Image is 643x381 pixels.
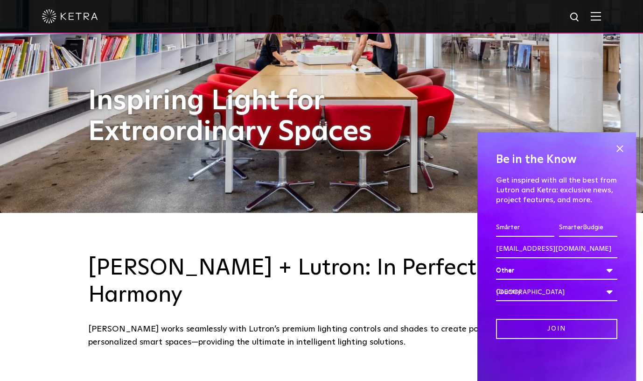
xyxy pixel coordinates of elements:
[496,319,617,339] input: Join
[88,86,391,148] h1: Inspiring Light for Extraordinary Spaces
[496,262,617,280] div: Other
[591,12,601,21] img: Hamburger%20Nav.svg
[88,255,555,309] h3: [PERSON_NAME] + Lutron: In Perfect Harmony
[559,219,617,237] input: Last Name
[42,9,98,23] img: ketra-logo-2019-white
[496,219,554,237] input: First Name
[496,240,617,258] input: Email
[496,176,617,205] p: Get inspired with all the best from Lutron and Ketra: exclusive news, project features, and more.
[88,323,555,349] div: [PERSON_NAME] works seamlessly with Lutron’s premium lighting controls and shades to create power...
[496,151,617,169] h4: Be in the Know
[569,12,581,23] img: search icon
[496,283,617,301] div: [GEOGRAPHIC_DATA]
